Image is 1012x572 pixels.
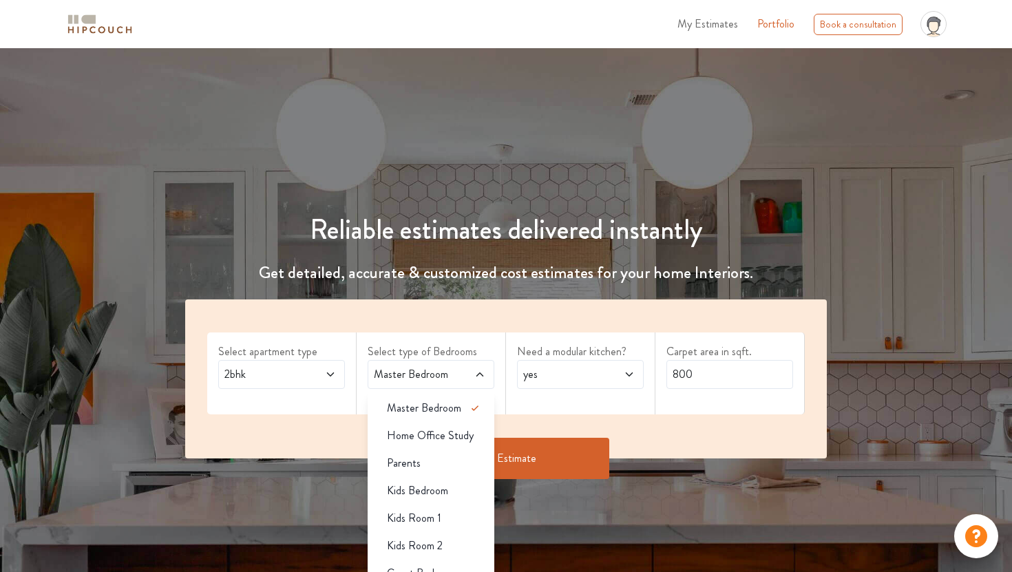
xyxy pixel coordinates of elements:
[368,343,494,360] label: Select type of Bedrooms
[177,263,835,283] h4: Get detailed, accurate & customized cost estimates for your home Interiors.
[222,366,308,383] span: 2bhk
[368,389,494,403] div: select 1 more room(s)
[387,483,448,499] span: Kids Bedroom
[757,16,794,32] a: Portfolio
[517,343,644,360] label: Need a modular kitchen?
[65,9,134,40] span: logo-horizontal.svg
[814,14,903,35] div: Book a consultation
[387,510,441,527] span: Kids Room 1
[387,538,443,554] span: Kids Room 2
[666,360,793,389] input: Enter area sqft
[387,400,461,416] span: Master Bedroom
[403,438,609,479] button: Get Estimate
[65,12,134,36] img: logo-horizontal.svg
[371,366,457,383] span: Master Bedroom
[677,16,738,32] span: My Estimates
[218,343,345,360] label: Select apartment type
[387,455,421,472] span: Parents
[387,427,474,444] span: Home Office Study
[666,343,793,360] label: Carpet area in sqft.
[177,213,835,246] h1: Reliable estimates delivered instantly
[520,366,607,383] span: yes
